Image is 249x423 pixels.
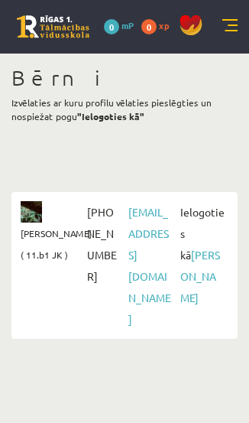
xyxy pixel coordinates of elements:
a: [EMAIL_ADDRESS][DOMAIN_NAME] [128,205,171,326]
a: Rīgas 1. Tālmācības vidusskola [17,15,89,38]
p: Izvēlaties ar kuru profilu vēlaties pieslēgties un nospiežat pogu [11,96,238,123]
span: Ielogoties kā [176,201,228,308]
span: [PHONE_NUMBER] [83,201,124,287]
span: 0 [104,19,119,34]
a: 0 xp [141,19,176,31]
span: [PERSON_NAME] ( 11.b1 JK ) [21,223,92,265]
h1: Bērni [11,65,238,91]
b: "Ielogoties kā" [77,110,144,122]
a: [PERSON_NAME] [180,248,220,304]
span: mP [121,19,134,31]
img: Marta Cekula [21,201,42,223]
span: 0 [141,19,157,34]
span: xp [159,19,169,31]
